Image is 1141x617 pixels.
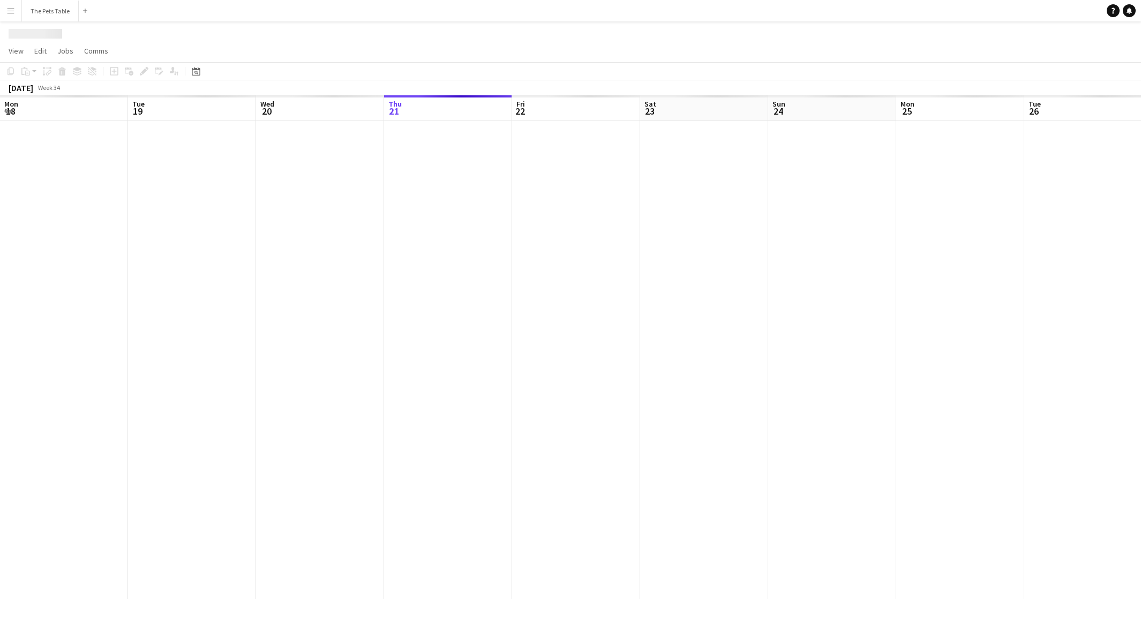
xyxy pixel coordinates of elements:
button: The Pets Table [22,1,79,21]
a: Jobs [53,44,78,58]
span: Wed [260,99,274,109]
span: Tue [132,99,145,109]
span: Comms [84,46,108,56]
span: 23 [643,105,656,117]
span: 26 [1027,105,1041,117]
span: View [9,46,24,56]
a: Edit [30,44,51,58]
span: 24 [771,105,785,117]
span: Sat [644,99,656,109]
span: Jobs [57,46,73,56]
a: View [4,44,28,58]
span: Mon [4,99,18,109]
span: Mon [900,99,914,109]
span: 21 [387,105,402,117]
a: Comms [80,44,112,58]
span: Edit [34,46,47,56]
span: 22 [515,105,525,117]
span: Tue [1029,99,1041,109]
span: Fri [516,99,525,109]
span: Thu [388,99,402,109]
div: [DATE] [9,82,33,93]
span: 25 [899,105,914,117]
span: 19 [131,105,145,117]
span: 18 [3,105,18,117]
span: 20 [259,105,274,117]
span: Sun [772,99,785,109]
span: Week 34 [35,84,62,92]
